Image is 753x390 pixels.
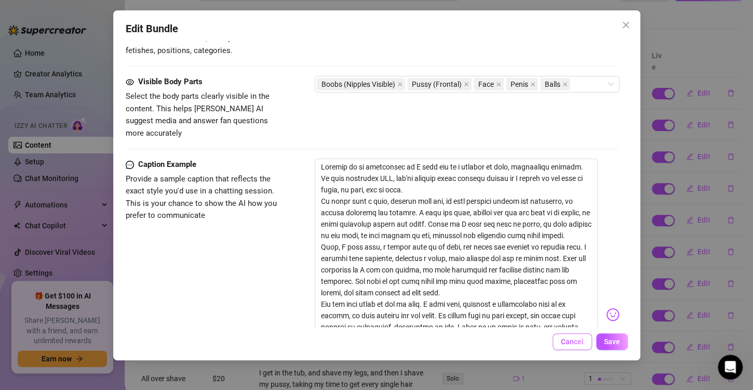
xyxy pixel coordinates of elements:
[540,78,570,90] span: Balls
[464,82,469,87] span: close
[474,78,504,90] span: Face
[321,79,395,90] span: Boobs (Nipples Visible)
[126,159,134,171] span: message
[496,82,501,87] span: close
[596,333,628,350] button: Save
[506,78,538,90] span: Penis
[718,355,743,380] iframe: Intercom live chat
[553,333,592,350] button: Cancel
[478,79,494,90] span: Face
[510,79,528,90] span: Penis
[138,160,196,169] strong: Caption Example
[138,77,203,86] strong: Visible Body Parts
[561,337,584,346] span: Cancel
[606,308,620,321] img: svg%3e
[412,79,462,90] span: Pussy (Frontal)
[562,82,568,87] span: close
[397,82,402,87] span: close
[407,78,472,90] span: Pussy (Frontal)
[126,92,270,138] span: Select the body parts clearly visible in the content. This helps [PERSON_NAME] AI suggest media a...
[317,78,405,90] span: Boobs (Nipples Visible)
[617,21,634,29] span: Close
[126,21,251,55] span: Simple keywords that describe and summarize the content, like specific fetishes, positions, categ...
[530,82,535,87] span: close
[126,21,178,37] span: Edit Bundle
[126,174,277,220] span: Provide a sample caption that reflects the exact style you'd use in a chatting session. This is y...
[545,79,560,90] span: Balls
[617,17,634,33] button: Close
[604,337,620,346] span: Save
[126,78,134,86] span: eye
[622,21,630,29] span: close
